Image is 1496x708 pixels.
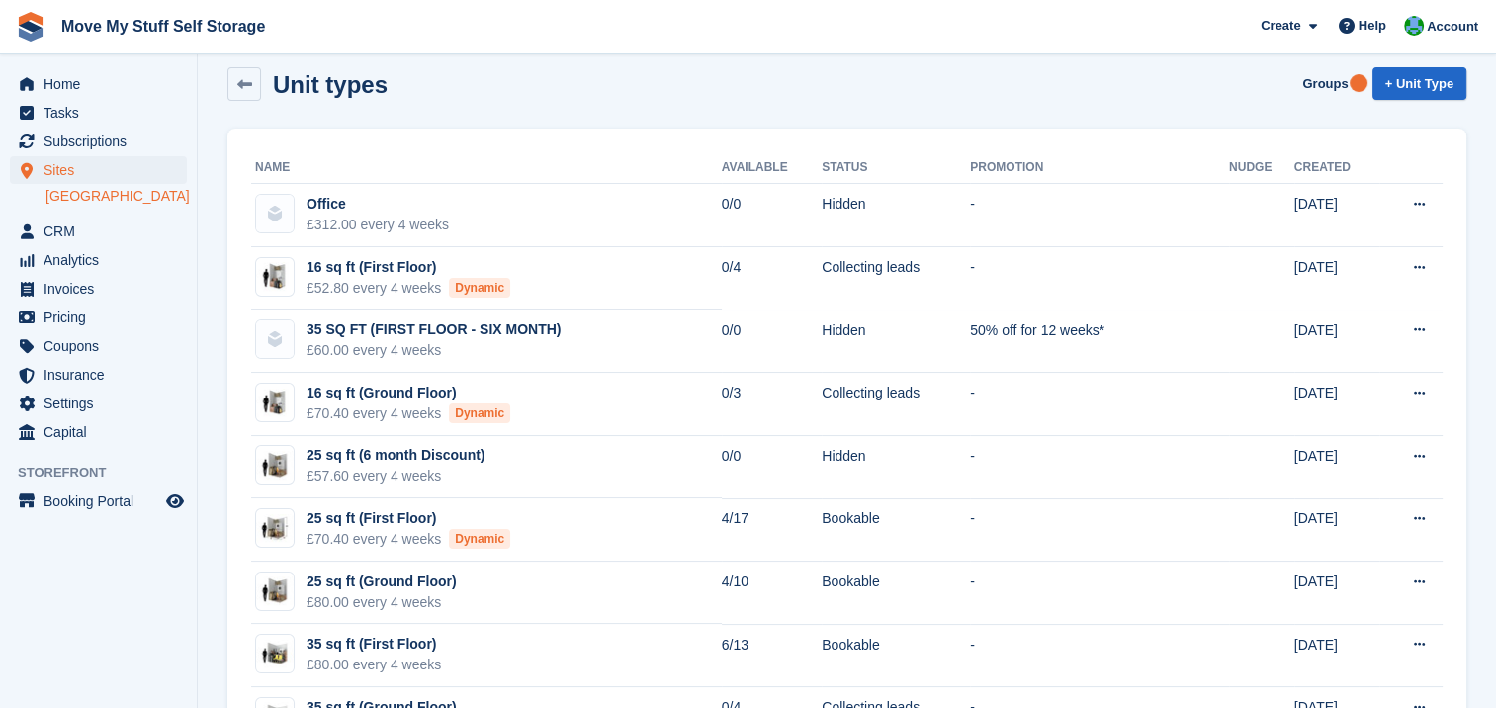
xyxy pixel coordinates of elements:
a: menu [10,275,187,303]
img: 15-sqft-unit.jpg [256,262,294,291]
div: Dynamic [449,278,510,298]
div: 35 sq ft (First Floor) [307,634,441,655]
img: 25.jpg [256,514,294,543]
div: Office [307,194,449,215]
th: Name [251,152,722,184]
td: 4/10 [722,562,823,625]
div: £80.00 every 4 weeks [307,592,457,613]
td: [DATE] [1294,247,1380,310]
td: 0/0 [722,310,823,373]
a: menu [10,361,187,389]
span: Sites [44,156,162,184]
div: £70.40 every 4 weeks [307,403,510,424]
div: Tooltip anchor [1350,74,1367,92]
img: 15-sqft-unit.jpg [256,389,294,417]
h2: Unit types [273,71,388,98]
td: Hidden [822,310,970,373]
td: 6/13 [722,624,823,687]
td: - [970,373,1229,436]
span: Analytics [44,246,162,274]
a: Groups [1294,67,1356,100]
div: £60.00 every 4 weeks [307,340,561,361]
span: Create [1261,16,1300,36]
td: - [970,436,1229,499]
div: £312.00 every 4 weeks [307,215,449,235]
img: blank-unit-type-icon-ffbac7b88ba66c5e286b0e438baccc4b9c83835d4c34f86887a83fc20ec27e7b.svg [256,195,294,232]
img: blank-unit-type-icon-ffbac7b88ba66c5e286b0e438baccc4b9c83835d4c34f86887a83fc20ec27e7b.svg [256,320,294,358]
a: menu [10,99,187,127]
td: [DATE] [1294,624,1380,687]
span: Capital [44,418,162,446]
td: 0/0 [722,184,823,247]
td: [DATE] [1294,562,1380,625]
td: Hidden [822,436,970,499]
td: 0/0 [722,436,823,499]
a: menu [10,332,187,360]
a: menu [10,390,187,417]
td: [DATE] [1294,184,1380,247]
a: menu [10,70,187,98]
div: £80.00 every 4 weeks [307,655,441,675]
a: menu [10,156,187,184]
a: menu [10,487,187,515]
td: 0/3 [722,373,823,436]
td: - [970,498,1229,562]
td: 4/17 [722,498,823,562]
div: Dynamic [449,403,510,423]
td: Bookable [822,624,970,687]
th: Created [1294,152,1380,184]
div: 25 sq ft (6 month Discount) [307,445,484,466]
div: £70.40 every 4 weeks [307,529,510,550]
span: Booking Portal [44,487,162,515]
td: Collecting leads [822,247,970,310]
th: Promotion [970,152,1229,184]
td: [DATE] [1294,498,1380,562]
td: - [970,247,1229,310]
th: Available [722,152,823,184]
div: 35 SQ FT (FIRST FLOOR - SIX MONTH) [307,319,561,340]
td: [DATE] [1294,436,1380,499]
a: menu [10,128,187,155]
td: [DATE] [1294,373,1380,436]
td: Bookable [822,562,970,625]
div: 25 sq ft (Ground Floor) [307,572,457,592]
span: Pricing [44,304,162,331]
td: Bookable [822,498,970,562]
th: Nudge [1229,152,1294,184]
img: stora-icon-8386f47178a22dfd0bd8f6a31ec36ba5ce8667c1dd55bd0f319d3a0aa187defe.svg [16,12,45,42]
td: 0/4 [722,247,823,310]
img: Dan [1404,16,1424,36]
a: [GEOGRAPHIC_DATA] [45,187,187,206]
span: Help [1359,16,1386,36]
span: Subscriptions [44,128,162,155]
a: menu [10,304,187,331]
img: 25-sqft-unit%20(3).jpg [256,451,294,480]
div: 16 sq ft (First Floor) [307,257,510,278]
span: Account [1427,17,1478,37]
th: Status [822,152,970,184]
span: Home [44,70,162,98]
td: Collecting leads [822,373,970,436]
td: 50% off for 12 weeks* [970,310,1229,373]
div: 25 sq ft (First Floor) [307,508,510,529]
img: 25-sqft-unit.jpg [256,576,294,605]
div: £57.60 every 4 weeks [307,466,484,487]
div: £52.80 every 4 weeks [307,278,510,299]
a: + Unit Type [1372,67,1466,100]
td: [DATE] [1294,310,1380,373]
span: Invoices [44,275,162,303]
img: 35-sqft-unit.jpg [256,640,294,668]
a: menu [10,246,187,274]
a: Preview store [163,489,187,513]
td: Hidden [822,184,970,247]
span: Coupons [44,332,162,360]
span: Storefront [18,463,197,483]
a: Move My Stuff Self Storage [53,10,273,43]
span: Settings [44,390,162,417]
span: Tasks [44,99,162,127]
span: Insurance [44,361,162,389]
a: menu [10,418,187,446]
td: - [970,184,1229,247]
div: 16 sq ft (Ground Floor) [307,383,510,403]
a: menu [10,218,187,245]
